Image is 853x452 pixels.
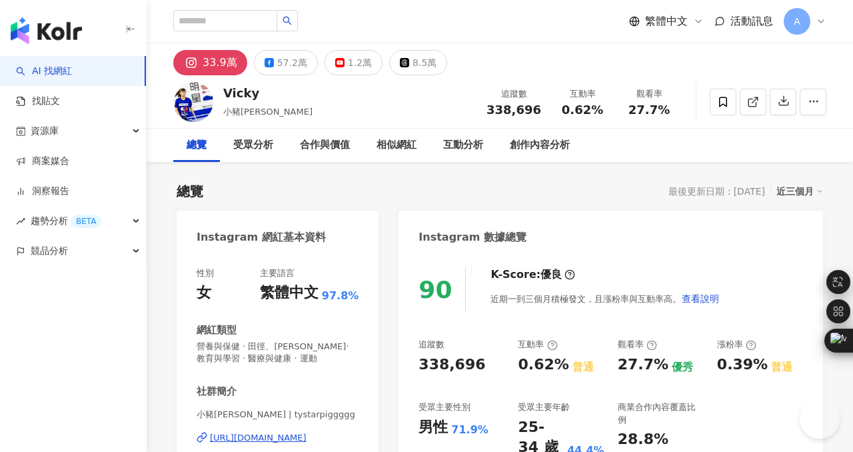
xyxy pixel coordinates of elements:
[197,432,359,444] a: [URL][DOMAIN_NAME]
[283,16,292,25] span: search
[31,116,59,146] span: 資源庫
[540,267,562,282] div: 優良
[645,14,688,29] span: 繁體中文
[771,360,792,375] div: 普通
[419,230,526,245] div: Instagram 數據總覽
[197,283,211,303] div: 女
[197,267,214,279] div: 性別
[518,339,557,351] div: 互動率
[260,267,295,279] div: 主要語言
[510,137,570,153] div: 創作內容分析
[197,409,359,421] span: 小豬[PERSON_NAME] | tystarpiggggg
[681,285,720,312] button: 查看說明
[618,355,668,375] div: 27.7%
[223,85,313,101] div: Vicky
[618,401,704,425] div: 商業合作內容覆蓋比例
[260,283,319,303] div: 繁體中文
[210,432,307,444] div: [URL][DOMAIN_NAME]
[173,50,247,75] button: 33.9萬
[300,137,350,153] div: 合作與價值
[16,65,72,78] a: searchAI 找網紅
[11,17,82,44] img: logo
[557,87,608,101] div: 互動率
[71,215,101,228] div: BETA
[325,50,383,75] button: 1.2萬
[451,423,488,437] div: 71.9%
[562,103,603,117] span: 0.62%
[16,155,69,168] a: 商案媒合
[419,339,444,351] div: 追蹤數
[173,82,213,122] img: KOL Avatar
[618,339,657,351] div: 觀看率
[490,267,575,282] div: K-Score :
[419,276,452,303] div: 90
[419,355,485,375] div: 338,696
[254,50,318,75] button: 57.2萬
[490,285,720,312] div: 近期一到三個月積極發文，且漲粉率與互動率高。
[233,137,273,153] div: 受眾分析
[624,87,674,101] div: 觀看率
[419,417,448,438] div: 男性
[413,53,436,72] div: 8.5萬
[31,206,101,236] span: 趨勢分析
[197,341,359,365] span: 營養與保健 · 田徑、[PERSON_NAME]· 教育與學習 · 醫療與健康 · 運動
[672,360,693,375] div: 優秀
[628,103,670,117] span: 27.7%
[486,87,541,101] div: 追蹤數
[776,183,823,200] div: 近三個月
[197,323,237,337] div: 網紅類型
[486,103,541,117] span: 338,696
[717,355,768,375] div: 0.39%
[16,95,60,108] a: 找貼文
[794,14,800,29] span: A
[668,186,765,197] div: 最後更新日期：[DATE]
[31,236,68,266] span: 競品分析
[322,289,359,303] span: 97.8%
[197,385,237,399] div: 社群簡介
[177,182,203,201] div: 總覽
[618,429,668,450] div: 28.8%
[377,137,417,153] div: 相似網紅
[518,401,570,413] div: 受眾主要年齡
[348,53,372,72] div: 1.2萬
[682,293,719,304] span: 查看說明
[518,355,568,375] div: 0.62%
[572,360,594,375] div: 普通
[16,185,69,198] a: 洞察報告
[730,15,773,27] span: 活動訊息
[717,339,756,351] div: 漲粉率
[800,399,840,439] iframe: Help Scout Beacon - Open
[443,137,483,153] div: 互動分析
[16,217,25,226] span: rise
[197,230,326,245] div: Instagram 網紅基本資料
[223,107,313,117] span: 小豬[PERSON_NAME]
[389,50,447,75] button: 8.5萬
[203,53,237,72] div: 33.9萬
[277,53,307,72] div: 57.2萬
[187,137,207,153] div: 總覽
[419,401,470,413] div: 受眾主要性別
